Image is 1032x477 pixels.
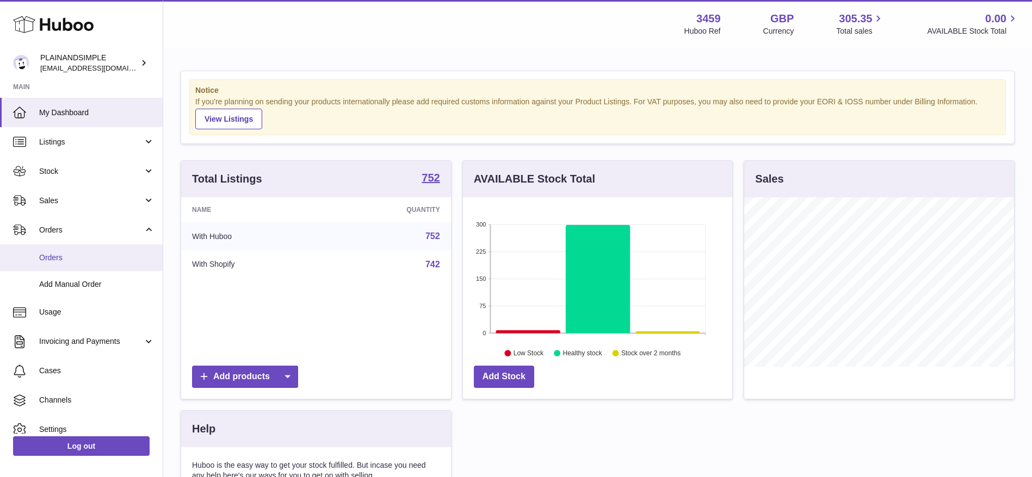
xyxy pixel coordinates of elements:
span: Orders [39,253,155,263]
text: Healthy stock [563,349,602,357]
strong: GBP [770,11,794,26]
text: 0 [483,330,486,336]
text: Stock over 2 months [621,349,681,357]
th: Quantity [326,197,450,222]
span: Channels [39,395,155,405]
div: Huboo Ref [684,26,721,36]
h3: Total Listings [192,172,262,186]
span: My Dashboard [39,108,155,118]
h3: Help [192,422,215,436]
span: AVAILABLE Stock Total [927,26,1019,36]
span: Stock [39,166,143,177]
a: 0.00 AVAILABLE Stock Total [927,11,1019,36]
span: Usage [39,307,155,317]
text: 225 [476,248,486,255]
text: 150 [476,275,486,282]
span: Sales [39,196,143,206]
span: Orders [39,225,143,235]
strong: Notice [195,85,1000,96]
h3: Sales [755,172,783,186]
a: 305.35 Total sales [836,11,885,36]
a: 752 [425,231,440,241]
span: Invoicing and Payments [39,336,143,347]
h3: AVAILABLE Stock Total [474,172,595,186]
td: With Shopify [181,250,326,279]
th: Name [181,197,326,222]
div: If you're planning on sending your products internationally please add required customs informati... [195,97,1000,129]
strong: 3459 [696,11,721,26]
a: Log out [13,436,150,456]
span: 305.35 [839,11,872,26]
strong: 752 [422,172,440,183]
a: Add Stock [474,366,534,388]
span: Settings [39,424,155,435]
text: 75 [479,303,486,309]
span: 0.00 [985,11,1006,26]
div: PLAINANDSIMPLE [40,53,138,73]
span: Cases [39,366,155,376]
span: Total sales [836,26,885,36]
span: [EMAIL_ADDRESS][DOMAIN_NAME] [40,64,160,72]
span: Listings [39,137,143,147]
text: 300 [476,221,486,228]
span: Add Manual Order [39,279,155,290]
a: View Listings [195,109,262,129]
a: Add products [192,366,298,388]
img: internalAdmin-3459@internal.huboo.com [13,55,29,71]
a: 742 [425,260,440,269]
div: Currency [763,26,794,36]
td: With Huboo [181,222,326,250]
text: Low Stock [514,349,544,357]
a: 752 [422,172,440,185]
